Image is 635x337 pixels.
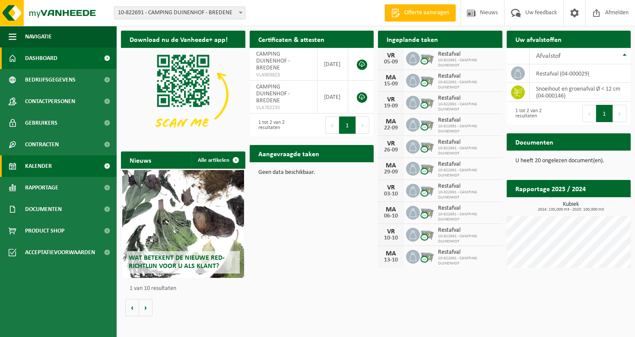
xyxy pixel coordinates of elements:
[122,170,244,278] a: Wat betekent de nieuwe RED-richtlijn voor u als klant?
[438,227,498,234] span: Restafval
[438,139,498,146] span: Restafval
[25,69,76,91] span: Bedrijfsgegevens
[507,31,570,47] h2: Uw afvalstoffen
[420,117,435,131] img: WB-2500-CU
[438,190,498,200] span: 10-822691 - CAMPING DUINENHOF
[438,234,498,244] span: 10-822691 - CAMPING DUINENHOF
[121,151,160,168] h2: Nieuws
[382,118,400,125] div: MA
[382,228,400,235] div: VR
[384,4,456,22] a: Offerte aanvragen
[438,102,498,112] span: 10-822691 - CAMPING DUINENHOF
[420,72,435,87] img: WB-2500-CU
[507,133,562,150] h2: Documenten
[382,206,400,213] div: MA
[511,202,631,212] h3: Kubiek
[382,235,400,241] div: 10-10
[515,158,622,164] p: U heeft 20 ongelezen document(en).
[382,81,400,87] div: 15-09
[25,134,59,155] span: Contracten
[378,31,447,47] h2: Ingeplande taken
[536,53,561,60] span: Afvalstof
[121,31,236,47] h2: Download nu de Vanheede+ app!
[420,139,435,153] img: WB-2500-CU
[25,177,58,198] span: Rapportage
[530,64,631,83] td: restafval (04-000029)
[250,31,333,47] h2: Certificaten & attesten
[256,72,311,79] span: VLA903823
[325,117,339,134] button: Previous
[420,94,435,109] img: WB-2500-CU
[256,84,290,104] span: CAMPING DUINENHOF - BREDENE
[382,96,400,103] div: VR
[382,213,400,219] div: 06-10
[438,124,498,134] span: 10-822691 - CAMPING DUINENHOF
[402,9,451,17] span: Offerte aanvragen
[511,208,631,212] span: 2024: 135,000 m3 - 2025: 100,000 m3
[613,105,626,122] button: Next
[25,242,95,263] span: Acceptatievoorwaarden
[130,286,241,292] p: 1 van 10 resultaten
[382,162,400,169] div: MA
[382,191,400,197] div: 03-10
[382,103,400,109] div: 19-09
[438,256,498,266] span: 10-822691 - CAMPING DUINENHOF
[129,255,225,270] span: Wat betekent de nieuwe RED-richtlijn voor u als klant?
[25,220,64,242] span: Product Shop
[438,95,498,102] span: Restafval
[382,125,400,131] div: 22-09
[382,147,400,153] div: 26-09
[438,80,498,90] span: 10-822691 - CAMPING DUINENHOF
[596,105,613,122] button: 1
[317,81,348,113] td: [DATE]
[438,183,498,190] span: Restafval
[438,168,498,178] span: 10-822691 - CAMPING DUINENHOF
[382,184,400,191] div: VR
[382,52,400,59] div: VR
[256,51,290,71] span: CAMPING DUINENHOF - BREDENE
[25,91,75,112] span: Contactpersonen
[382,140,400,147] div: VR
[339,117,356,134] button: 1
[382,74,400,81] div: MA
[121,48,245,141] img: Download de VHEPlus App
[191,151,244,169] a: Alle artikelen
[507,180,594,197] h2: Rapportage 2025 / 2024
[382,169,400,175] div: 29-09
[258,170,365,176] p: Geen data beschikbaar.
[25,198,62,220] span: Documenten
[356,117,369,134] button: Next
[438,146,498,156] span: 10-822691 - CAMPING DUINENHOF
[438,117,498,124] span: Restafval
[382,257,400,263] div: 13-10
[530,83,631,102] td: snoeihout en groenafval Ø < 12 cm (04-000146)
[438,249,498,256] span: Restafval
[420,161,435,175] img: WB-2500-CU
[25,155,52,177] span: Kalender
[114,7,245,19] span: 10-822691 - CAMPING DUINENHOF - BREDENE
[420,227,435,241] img: WB-2500-CU
[511,104,565,123] div: 1 tot 2 van 2 resultaten
[25,112,57,134] span: Gebruikers
[382,250,400,257] div: MA
[438,51,498,58] span: Restafval
[250,145,328,162] h2: Aangevraagde taken
[420,205,435,219] img: WB-2500-CU
[420,249,435,263] img: WB-2500-CU
[420,183,435,197] img: WB-2500-CU
[582,105,596,122] button: Previous
[254,116,308,135] div: 1 tot 2 van 2 resultaten
[317,48,348,81] td: [DATE]
[139,299,152,316] button: Volgende
[438,205,498,212] span: Restafval
[438,212,498,222] span: 10-822691 - CAMPING DUINENHOF
[438,161,498,168] span: Restafval
[25,26,52,47] span: Navigatie
[566,197,630,214] a: Bekijk rapportage
[125,299,139,316] button: Vorige
[420,50,435,65] img: WB-2500-CU
[438,58,498,68] span: 10-822691 - CAMPING DUINENHOF
[382,59,400,65] div: 05-09
[25,47,57,69] span: Dashboard
[438,73,498,80] span: Restafval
